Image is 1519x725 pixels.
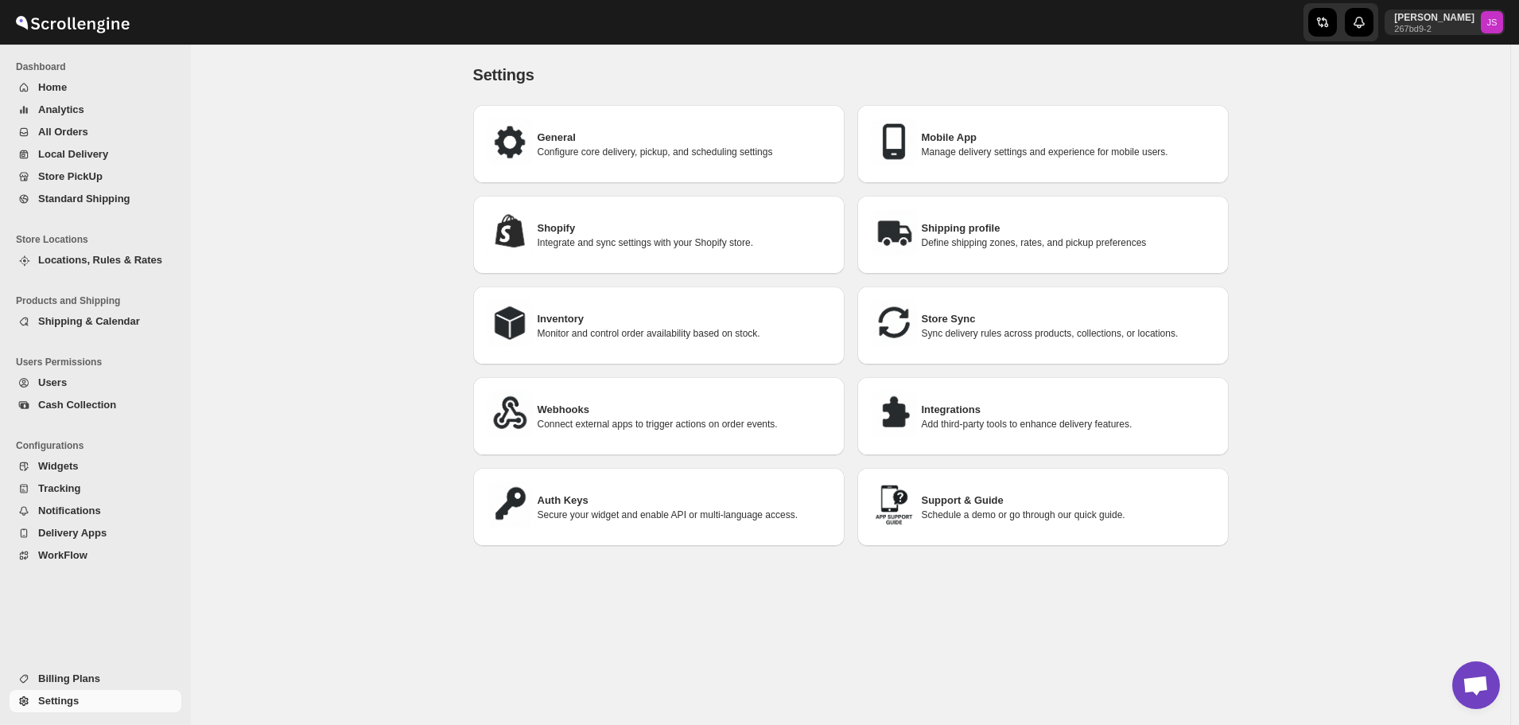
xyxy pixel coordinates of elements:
h3: Webhooks [538,402,832,418]
p: Integrate and sync settings with your Shopify store. [538,236,832,249]
button: Delivery Apps [10,522,181,544]
p: Monitor and control order availability based on stock. [538,327,832,340]
p: Configure core delivery, pickup, and scheduling settings [538,146,832,158]
button: User menu [1385,10,1505,35]
button: Tracking [10,477,181,500]
img: Webhooks [486,390,534,438]
span: Shipping & Calendar [38,315,140,327]
span: Widgets [38,460,78,472]
span: Cash Collection [38,399,116,411]
span: Standard Shipping [38,193,130,205]
span: Store PickUp [38,170,103,182]
p: Manage delivery settings and experience for mobile users. [922,146,1216,158]
h3: Mobile App [922,130,1216,146]
h3: Store Sync [922,311,1216,327]
span: Store Locations [16,233,183,246]
button: Home [10,76,181,99]
p: Secure your widget and enable API or multi-language access. [538,509,832,521]
h3: Auth Keys [538,493,832,509]
button: Locations, Rules & Rates [10,249,181,271]
button: Cash Collection [10,394,181,416]
text: JS [1486,18,1497,27]
span: Dashboard [16,60,183,73]
h3: Integrations [922,402,1216,418]
h3: Support & Guide [922,493,1216,509]
p: Schedule a demo or go through our quick guide. [922,509,1216,521]
span: Locations, Rules & Rates [38,254,162,266]
img: General [486,118,534,166]
img: Auth Keys [486,481,534,528]
span: Settings [473,66,534,84]
h3: Inventory [538,311,832,327]
img: Support & Guide [870,481,918,528]
p: Sync delivery rules across products, collections, or locations. [922,327,1216,340]
span: Home [38,81,67,93]
span: All Orders [38,126,88,138]
span: Joniel Jay Saumat [1481,11,1503,33]
h3: General [538,130,832,146]
span: Configurations [16,439,183,452]
button: WorkFlow [10,544,181,567]
img: Integrations [870,390,918,438]
button: Billing Plans [10,668,181,690]
span: Analytics [38,103,84,115]
img: Shopify [486,209,534,256]
h3: Shopify [538,220,832,236]
span: Products and Shipping [16,294,183,307]
p: Add third-party tools to enhance delivery features. [922,418,1216,431]
span: Delivery Apps [38,527,107,539]
button: Settings [10,690,181,712]
span: Tracking [38,482,80,494]
a: Open chat [1452,661,1500,709]
button: Users [10,372,181,394]
span: Users Permissions [16,356,183,368]
span: Users [38,376,67,388]
img: Inventory [486,299,534,347]
span: WorkFlow [38,549,87,561]
button: Widgets [10,455,181,477]
img: ScrollEngine [13,2,132,42]
p: Connect external apps to trigger actions on order events. [538,418,832,431]
img: Shipping profile [870,209,918,256]
img: Store Sync [870,299,918,347]
span: Local Delivery [38,148,108,160]
img: Mobile App [870,118,918,166]
h3: Shipping profile [922,220,1216,236]
span: Notifications [38,505,101,516]
button: Analytics [10,99,181,121]
p: 267bd9-2 [1394,24,1474,33]
button: All Orders [10,121,181,143]
span: Billing Plans [38,672,100,684]
button: Shipping & Calendar [10,310,181,333]
p: [PERSON_NAME] [1394,11,1474,24]
span: Settings [38,695,79,707]
p: Define shipping zones, rates, and pickup preferences [922,236,1216,249]
button: Notifications [10,500,181,522]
